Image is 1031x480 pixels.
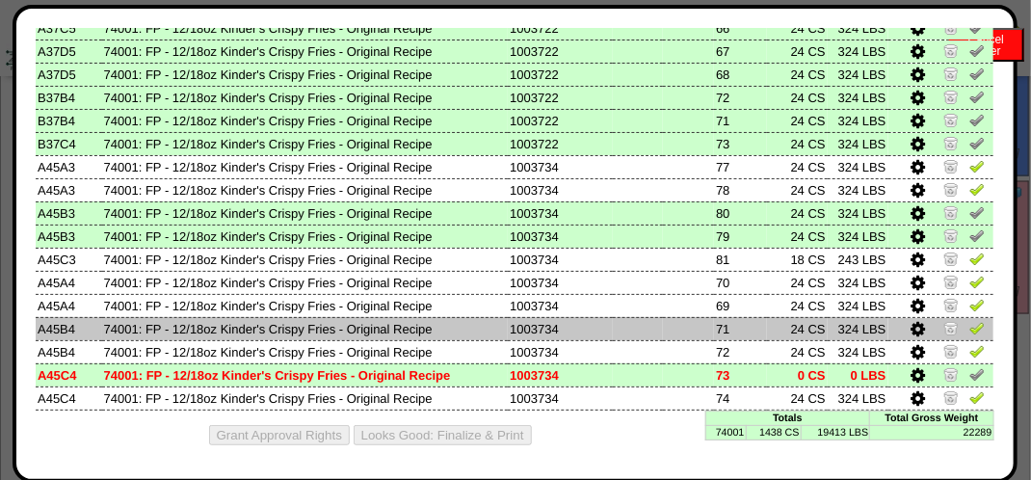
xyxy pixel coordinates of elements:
[714,387,767,410] td: 74
[767,201,828,225] td: 24 CS
[508,248,612,271] td: 1003734
[828,340,888,363] td: 324 LBS
[508,363,612,387] td: 1003734
[969,158,985,173] img: Verify Pick
[102,248,509,271] td: 74001: FP - 12/18oz Kinder's Crispy Fries - Original Recipe
[508,63,612,86] td: 1003722
[969,297,985,312] img: Verify Pick
[102,132,509,155] td: 74001: FP - 12/18oz Kinder's Crispy Fries - Original Recipe
[508,294,612,317] td: 1003734
[36,132,102,155] td: B37C4
[36,40,102,63] td: A37D5
[508,40,612,63] td: 1003722
[969,389,985,405] img: Verify Pick
[767,248,828,271] td: 18 CS
[943,181,959,197] img: Zero Item and Verify
[870,425,993,440] td: 22289
[102,271,509,294] td: 74001: FP - 12/18oz Kinder's Crispy Fries - Original Recipe
[943,89,959,104] img: Zero Item and Verify
[767,225,828,248] td: 24 CS
[36,294,102,317] td: A45A4
[828,132,888,155] td: 324 LBS
[36,178,102,201] td: A45A3
[36,387,102,410] td: A45C4
[767,16,828,40] td: 24 CS
[828,271,888,294] td: 324 LBS
[508,225,612,248] td: 1003734
[36,201,102,225] td: A45B3
[36,109,102,132] td: B37B4
[969,42,985,58] img: Un-Verify Pick
[828,86,888,109] td: 324 LBS
[969,66,985,81] img: Un-Verify Pick
[102,387,509,410] td: 74001: FP - 12/18oz Kinder's Crispy Fries - Original Recipe
[102,294,509,317] td: 74001: FP - 12/18oz Kinder's Crispy Fries - Original Recipe
[508,109,612,132] td: 1003722
[969,181,985,197] img: Verify Pick
[714,225,767,248] td: 79
[714,294,767,317] td: 69
[943,297,959,312] img: Zero Item and Verify
[36,248,102,271] td: A45C3
[943,251,959,266] img: Zero Item and Verify
[714,363,767,387] td: 73
[714,248,767,271] td: 81
[943,343,959,359] img: Zero Item and Verify
[767,109,828,132] td: 24 CS
[705,425,746,440] td: 74001
[943,389,959,405] img: Zero Item and Verify
[969,112,985,127] img: Un-Verify Pick
[828,16,888,40] td: 324 LBS
[969,204,985,220] img: Un-Verify Pick
[36,340,102,363] td: A45B4
[714,86,767,109] td: 72
[102,340,509,363] td: 74001: FP - 12/18oz Kinder's Crispy Fries - Original Recipe
[767,363,828,387] td: 0 CS
[508,201,612,225] td: 1003734
[102,225,509,248] td: 74001: FP - 12/18oz Kinder's Crispy Fries - Original Recipe
[102,317,509,340] td: 74001: FP - 12/18oz Kinder's Crispy Fries - Original Recipe
[943,274,959,289] img: Zero Item and Verify
[714,178,767,201] td: 78
[943,42,959,58] img: Zero Item and Verify
[102,40,509,63] td: 74001: FP - 12/18oz Kinder's Crispy Fries - Original Recipe
[828,201,888,225] td: 324 LBS
[969,320,985,335] img: Verify Pick
[969,251,985,266] img: Verify Pick
[943,320,959,335] img: Zero Item and Verify
[508,16,612,40] td: 1003722
[36,16,102,40] td: A37C5
[767,155,828,178] td: 24 CS
[828,178,888,201] td: 324 LBS
[767,317,828,340] td: 24 CS
[943,366,959,382] img: Zero Item and Verify
[36,225,102,248] td: A45B3
[943,204,959,220] img: Zero Item and Verify
[767,86,828,109] td: 24 CS
[828,225,888,248] td: 324 LBS
[828,63,888,86] td: 324 LBS
[714,132,767,155] td: 73
[714,201,767,225] td: 80
[508,387,612,410] td: 1003734
[508,178,612,201] td: 1003734
[508,86,612,109] td: 1003722
[828,248,888,271] td: 243 LBS
[943,66,959,81] img: Zero Item and Verify
[969,366,985,382] img: Un-Verify Pick
[767,271,828,294] td: 24 CS
[801,425,870,440] td: 19413 LBS
[102,178,509,201] td: 74001: FP - 12/18oz Kinder's Crispy Fries - Original Recipe
[508,340,612,363] td: 1003734
[102,363,509,387] td: 74001: FP - 12/18oz Kinder's Crispy Fries - Original Recipe
[767,132,828,155] td: 24 CS
[36,86,102,109] td: B37B4
[714,63,767,86] td: 68
[943,135,959,150] img: Zero Item and Verify
[36,271,102,294] td: A45A4
[969,274,985,289] img: Verify Pick
[828,40,888,63] td: 324 LBS
[767,178,828,201] td: 24 CS
[969,89,985,104] img: Un-Verify Pick
[767,340,828,363] td: 24 CS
